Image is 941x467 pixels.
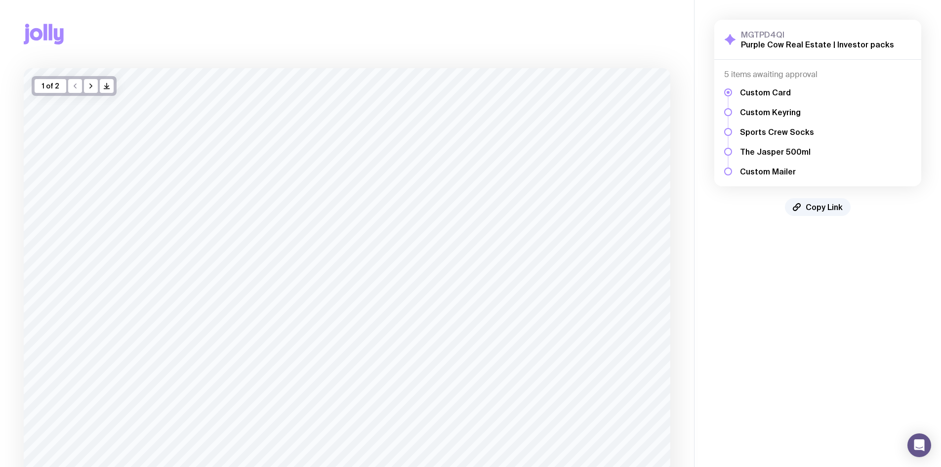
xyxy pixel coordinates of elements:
[104,84,110,89] g: /> />
[740,167,814,176] h5: Custom Mailer
[806,202,843,212] span: Copy Link
[740,87,814,97] h5: Custom Card
[741,30,894,40] h3: MGTPD4QI
[741,40,894,49] h2: Purple Cow Real Estate | Investor packs
[740,107,814,117] h5: Custom Keyring
[35,79,66,93] div: 1 of 2
[100,79,114,93] button: />/>
[785,198,851,216] button: Copy Link
[740,127,814,137] h5: Sports Crew Socks
[907,433,931,457] div: Open Intercom Messenger
[740,147,814,157] h5: The Jasper 500ml
[724,70,911,80] h4: 5 items awaiting approval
